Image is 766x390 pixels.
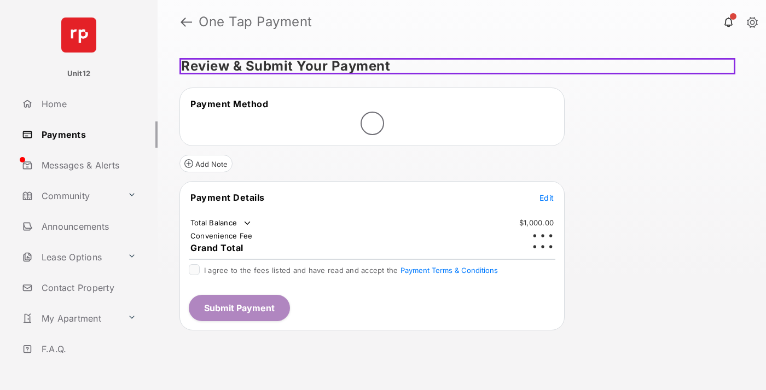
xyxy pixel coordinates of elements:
span: I agree to the fees listed and have read and accept the [204,266,498,275]
td: Convenience Fee [190,231,253,241]
button: Submit Payment [189,295,290,321]
a: Home [18,91,158,117]
a: Lease Options [18,244,123,270]
span: Payment Details [190,192,265,203]
a: Community [18,183,123,209]
td: Total Balance [190,218,253,229]
p: Unit12 [67,68,91,79]
a: My Apartment [18,305,123,331]
button: Edit [539,192,554,203]
a: Announcements [18,213,158,240]
strong: One Tap Payment [199,15,312,28]
td: $1,000.00 [519,218,554,228]
span: Grand Total [190,242,243,253]
span: Payment Method [190,98,268,109]
a: Contact Property [18,275,158,301]
a: Payments [18,121,158,148]
span: Edit [539,193,554,202]
button: I agree to the fees listed and have read and accept the [401,266,498,275]
button: Add Note [179,155,233,172]
h5: Review & Submit Your Payment [179,58,735,74]
a: Messages & Alerts [18,152,158,178]
img: svg+xml;base64,PHN2ZyB4bWxucz0iaHR0cDovL3d3dy53My5vcmcvMjAwMC9zdmciIHdpZHRoPSI2NCIgaGVpZ2h0PSI2NC... [61,18,96,53]
a: F.A.Q. [18,336,158,362]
